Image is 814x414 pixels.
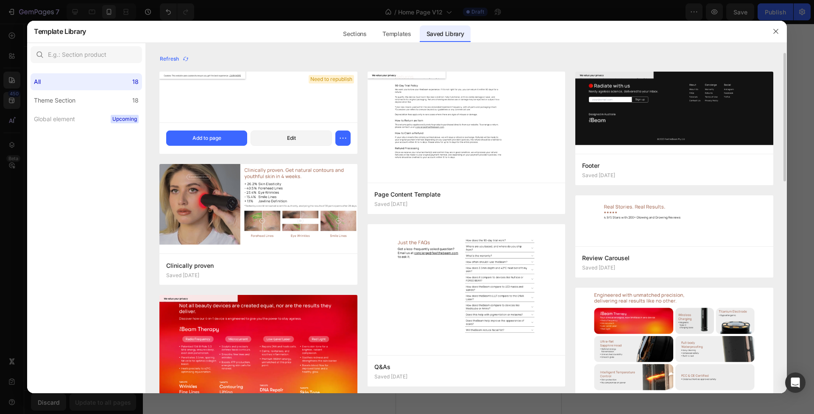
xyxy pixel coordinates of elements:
[336,25,373,42] div: Sections
[192,134,221,142] div: Add to page
[368,224,566,355] img: -a-gempagesversionv7shop-id490985266723423266theme-section-id577242741780513318.jpg
[132,95,139,106] div: 18
[309,75,354,83] span: Need to republish
[785,372,806,393] div: Open Intercom Messenger
[34,95,75,106] div: Theme Section
[159,164,357,253] img: -a-gempagesversionv7shop-id490985266723423266theme-section-id585198186826564443.jpg
[368,72,566,183] img: -a-gempagesversionv7shop-id490985266723423266theme-section-id585916356411523787.jpg
[374,374,407,380] p: Saved [DATE]
[575,195,773,230] img: -a-gempagesversionv7shop-id490985266723423266theme-section-id575842792291435459.jpg
[374,189,559,200] p: Page Content Template
[251,131,332,146] button: Edit
[166,261,351,271] p: Clinically proven
[582,161,767,171] p: Footer
[575,72,773,154] img: -a-gempagesversionv7shop-id490985266723423266theme-section-id538648855403562116.jpg
[159,72,357,81] img: -a-gempagesversionv7shop-id490985266723423266theme-section-id586349806692074179.jpg
[287,134,296,142] div: Edit
[582,253,767,263] p: Review Carousel
[582,265,615,271] p: Saved [DATE]
[575,288,773,403] img: -a-gempagesversionv7shop-id490985266723423266theme-section-id573027427907797907.jpg
[166,272,199,278] p: Saved [DATE]
[34,114,75,124] div: Global element
[160,55,189,63] div: Refresh
[31,46,142,63] input: E.g.: Section product
[376,25,418,42] div: Templates
[159,53,190,65] button: Refresh
[111,115,139,123] span: Upcoming
[374,362,559,372] p: Q&As
[420,25,471,42] div: Saved Library
[34,20,86,42] h2: Template Library
[374,201,407,207] p: Saved [DATE]
[166,131,247,146] button: Add to page
[132,77,139,87] div: 18
[34,77,41,87] div: All
[582,172,615,178] p: Saved [DATE]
